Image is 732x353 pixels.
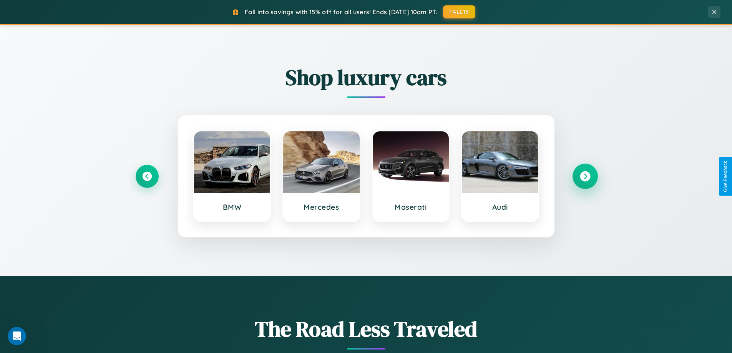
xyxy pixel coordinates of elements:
[291,202,352,212] h3: Mercedes
[136,314,597,344] h1: The Road Less Traveled
[443,5,475,18] button: FALL15
[136,63,597,92] h2: Shop luxury cars
[202,202,263,212] h3: BMW
[723,161,728,192] div: Give Feedback
[380,202,442,212] h3: Maserati
[8,327,26,345] iframe: Intercom live chat
[470,202,531,212] h3: Audi
[245,8,437,16] span: Fall into savings with 15% off for all users! Ends [DATE] 10am PT.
